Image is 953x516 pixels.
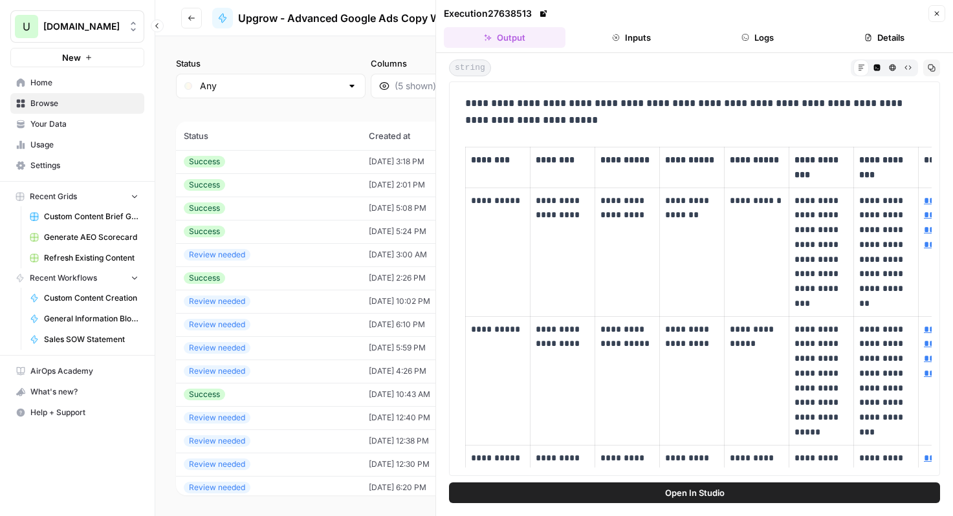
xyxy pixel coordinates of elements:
[44,252,138,264] span: Refresh Existing Content
[361,220,534,243] td: [DATE] 5:24 PM
[184,482,250,493] div: Review needed
[361,243,534,266] td: [DATE] 3:00 AM
[371,57,560,70] label: Columns
[184,272,225,284] div: Success
[444,7,550,20] div: Execution 27638513
[184,458,250,470] div: Review needed
[24,248,144,268] a: Refresh Existing Content
[43,20,122,33] span: [DOMAIN_NAME]
[30,365,138,377] span: AirOps Academy
[361,122,534,150] th: Created at
[30,272,97,284] span: Recent Workflows
[697,27,819,48] button: Logs
[24,329,144,350] a: Sales SOW Statement
[361,290,534,313] td: [DATE] 10:02 PM
[10,72,144,93] a: Home
[30,77,138,89] span: Home
[30,98,138,109] span: Browse
[10,402,144,423] button: Help + Support
[200,80,342,92] input: Any
[361,150,534,173] td: [DATE] 3:18 PM
[449,59,491,76] span: string
[184,389,225,400] div: Success
[10,134,144,155] a: Usage
[361,383,534,406] td: [DATE] 10:43 AM
[24,308,144,329] a: General Information Blog Writer
[24,227,144,248] a: Generate AEO Scorecard
[10,187,144,206] button: Recent Grids
[30,139,138,151] span: Usage
[395,80,536,92] input: (5 shown)
[184,412,250,424] div: Review needed
[238,10,510,26] span: Upgrow - Advanced Google Ads Copy Writer (Custom)
[361,313,534,336] td: [DATE] 6:10 PM
[361,197,534,220] td: [DATE] 5:08 PM
[10,382,144,402] button: What's new?
[176,57,366,70] label: Status
[10,268,144,288] button: Recent Workflows
[44,334,138,345] span: Sales SOW Statement
[24,206,144,227] a: Custom Content Brief Grid
[10,155,144,176] a: Settings
[184,179,225,191] div: Success
[361,173,534,197] td: [DATE] 2:01 PM
[184,342,250,354] div: Review needed
[11,382,144,402] div: What's new?
[10,48,144,67] button: New
[361,336,534,360] td: [DATE] 5:59 PM
[30,191,77,202] span: Recent Grids
[30,160,138,171] span: Settings
[176,98,932,122] span: (30 records)
[361,406,534,429] td: [DATE] 12:40 PM
[62,51,81,64] span: New
[10,114,144,134] a: Your Data
[23,19,30,34] span: U
[184,296,250,307] div: Review needed
[10,361,144,382] a: AirOps Academy
[44,211,138,222] span: Custom Content Brief Grid
[361,429,534,453] td: [DATE] 12:38 PM
[44,231,138,243] span: Generate AEO Scorecard
[184,319,250,330] div: Review needed
[184,435,250,447] div: Review needed
[30,407,138,418] span: Help + Support
[212,8,510,28] a: Upgrow - Advanced Google Ads Copy Writer (Custom)
[444,27,565,48] button: Output
[361,453,534,476] td: [DATE] 12:30 PM
[184,249,250,261] div: Review needed
[665,486,725,499] span: Open In Studio
[449,482,940,503] button: Open In Studio
[361,476,534,499] td: [DATE] 6:20 PM
[176,122,361,150] th: Status
[184,226,225,237] div: Success
[24,288,144,308] a: Custom Content Creation
[824,27,945,48] button: Details
[184,202,225,214] div: Success
[361,266,534,290] td: [DATE] 2:26 PM
[10,93,144,114] a: Browse
[44,292,138,304] span: Custom Content Creation
[571,27,692,48] button: Inputs
[44,313,138,325] span: General Information Blog Writer
[30,118,138,130] span: Your Data
[184,156,225,167] div: Success
[10,10,144,43] button: Workspace: Upgrow.io
[184,365,250,377] div: Review needed
[361,360,534,383] td: [DATE] 4:26 PM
